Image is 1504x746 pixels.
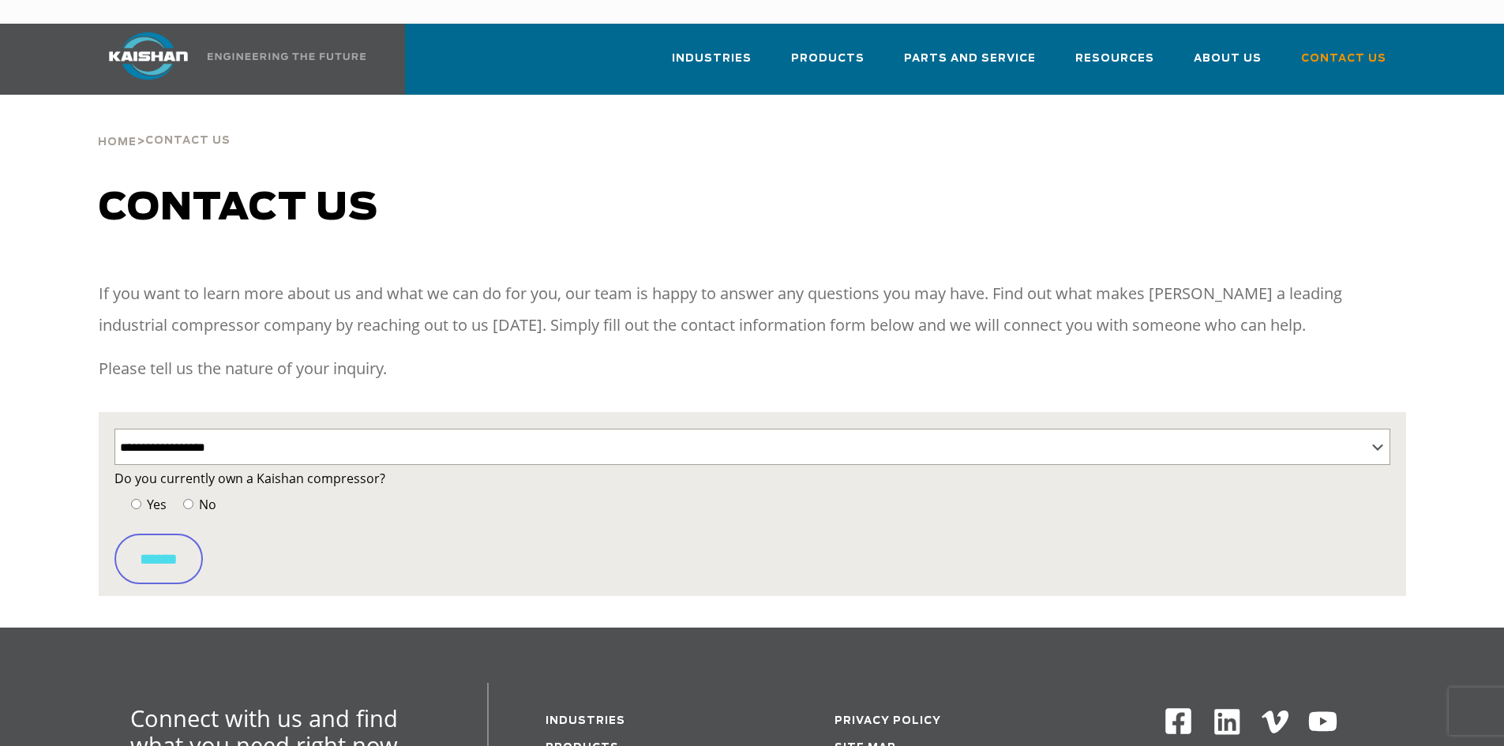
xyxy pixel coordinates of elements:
[89,24,369,95] a: Kaishan USA
[1194,38,1262,92] a: About Us
[1301,38,1386,92] a: Contact Us
[99,278,1406,341] p: If you want to learn more about us and what we can do for you, our team is happy to answer any qu...
[99,189,378,227] span: Contact us
[1075,38,1154,92] a: Resources
[145,136,231,146] span: Contact Us
[672,38,752,92] a: Industries
[131,499,141,509] input: Yes
[1212,707,1243,737] img: Linkedin
[98,95,231,155] div: >
[1301,50,1386,68] span: Contact Us
[546,716,625,726] a: Industries
[183,499,193,509] input: No
[791,50,865,68] span: Products
[114,467,1390,584] form: Contact form
[144,496,167,513] span: Yes
[98,134,137,148] a: Home
[208,53,366,60] img: Engineering the future
[89,32,208,80] img: kaishan logo
[672,50,752,68] span: Industries
[835,716,941,726] a: Privacy Policy
[196,496,216,513] span: No
[1194,50,1262,68] span: About Us
[114,467,1390,489] label: Do you currently own a Kaishan compressor?
[1307,707,1338,737] img: Youtube
[904,38,1036,92] a: Parts and Service
[1075,50,1154,68] span: Resources
[1164,707,1193,736] img: Facebook
[99,353,1406,384] p: Please tell us the nature of your inquiry.
[1262,710,1288,733] img: Vimeo
[791,38,865,92] a: Products
[98,137,137,148] span: Home
[904,50,1036,68] span: Parts and Service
